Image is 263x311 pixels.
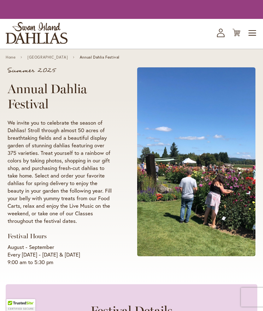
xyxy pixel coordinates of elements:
[27,55,68,59] a: [GEOGRAPHIC_DATA]
[6,55,15,59] a: Home
[6,22,67,44] a: store logo
[80,55,120,59] span: Annual Dahlia Festival
[8,232,113,240] h3: Festival Hours
[8,119,113,225] p: We invite you to celebrate the season of Dahlias! Stroll through almost 50 acres of breathtaking ...
[8,81,113,111] h1: Annual Dahlia Festival
[8,243,113,266] p: August - September Every [DATE] - [DATE] & [DATE] 9:00 am to 5:30 pm
[8,67,113,74] p: Summer 2025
